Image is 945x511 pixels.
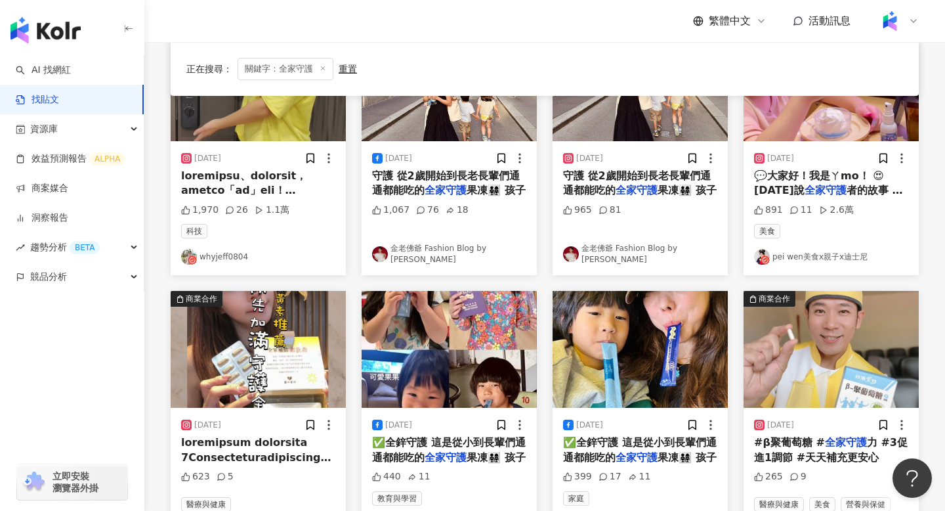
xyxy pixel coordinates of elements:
span: 果凍👨‍👩‍👧‍👧 孩子 [467,451,526,464]
div: 11 [789,204,812,217]
a: KOL Avatar金老佛爺 Fashion Blog by [PERSON_NAME] [372,243,526,265]
img: post-image [553,291,728,408]
div: 891 [754,204,783,217]
img: KOL Avatar [563,246,579,262]
div: 265 [754,470,783,483]
div: 11 [628,470,651,483]
span: 活動訊息 [808,14,850,27]
img: post-image [744,291,919,408]
div: 5 [217,470,234,483]
span: 繁體中文 [709,14,751,28]
span: 立即安裝 瀏覽器外掛 [52,470,98,494]
div: [DATE] [576,153,603,164]
div: [DATE] [576,420,603,431]
div: 81 [598,204,621,217]
div: 440 [372,470,401,483]
div: 2.6萬 [819,204,854,217]
div: [DATE] [767,420,794,431]
a: searchAI 找網紅 [16,64,71,77]
div: 11 [408,470,430,483]
div: 399 [563,470,592,483]
mark: 全家守護 [616,184,658,196]
span: 守護 從2歲開始到長老長輩們通通都能吃的 [563,169,711,196]
img: Kolr%20app%20icon%20%281%29.png [877,9,902,33]
span: 果凍👨‍👩‍👧‍👧 孩子 [467,184,526,196]
img: chrome extension [21,472,47,493]
div: [DATE] [194,420,221,431]
span: 競品分析 [30,262,67,292]
a: 找貼文 [16,93,59,106]
div: 1,067 [372,204,409,217]
div: post-image商業合作 [744,291,919,408]
div: 9 [789,470,807,483]
span: 家庭 [563,491,589,506]
div: [DATE] [194,153,221,164]
div: [DATE] [767,153,794,164]
a: 洞察報告 [16,211,68,225]
span: 力 #3促進1調節 #天天補充更安心 [754,436,908,463]
span: 果凍👨‍👩‍👧‍👧 孩子 [658,184,717,196]
div: 商業合作 [759,292,790,305]
a: KOL Avatarpei wen美食x親子x迪士尼 [754,249,908,265]
img: post-image [362,291,537,408]
mark: 全家守護 [425,184,467,196]
div: [DATE] [385,420,412,431]
img: KOL Avatar [372,246,388,262]
span: 關鍵字：全家守護 [238,58,333,80]
iframe: Help Scout Beacon - Open [892,458,932,498]
span: 趨勢分析 [30,233,100,262]
a: KOL Avatarwhyjeff0804 [181,249,335,265]
div: BETA [70,241,100,254]
mark: 全家守護 [425,451,467,464]
div: post-image商業合作 [171,291,346,408]
div: 重置 [339,64,357,74]
span: ✅全鋅守護 這是從小到長輩們通通都能吃的 [372,436,526,463]
mark: 全家守護 [825,436,867,449]
span: 守護 從2歲開始到長老長輩們通通都能吃的 [372,169,520,196]
span: #β聚葡萄糖 # [754,436,825,449]
span: 💬大家好！我是ㄚmo！ 😍[DATE]說 [754,169,884,196]
img: KOL Avatar [181,249,197,265]
a: 商案媒合 [16,182,68,195]
div: [DATE] [385,153,412,164]
span: rise [16,243,25,252]
img: post-image [171,291,346,408]
div: 1,970 [181,204,219,217]
a: KOL Avatar金老佛爺 Fashion Blog by [PERSON_NAME] [563,243,717,265]
span: 果凍👨‍👩‍👧‍👧 孩子 [658,451,717,464]
div: 76 [416,204,439,217]
span: 資源庫 [30,114,58,144]
span: 正在搜尋 ： [186,64,232,74]
div: 623 [181,470,210,483]
img: logo [10,17,81,43]
mark: 全家守護 [616,451,658,464]
div: 商業合作 [186,292,217,305]
div: 26 [225,204,248,217]
span: 科技 [181,224,207,238]
span: 美食 [754,224,780,238]
mark: 全家守護 [805,184,847,196]
span: ✅全鋅守護 這是從小到長輩們通通都能吃的 [563,436,717,463]
a: chrome extension立即安裝 瀏覽器外掛 [17,464,127,500]
div: 1.1萬 [255,204,289,217]
img: KOL Avatar [754,249,770,265]
div: 965 [563,204,592,217]
a: 效益預測報告ALPHA [16,152,125,166]
span: 教育與學習 [372,491,422,506]
div: 18 [446,204,469,217]
div: 17 [598,470,621,483]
